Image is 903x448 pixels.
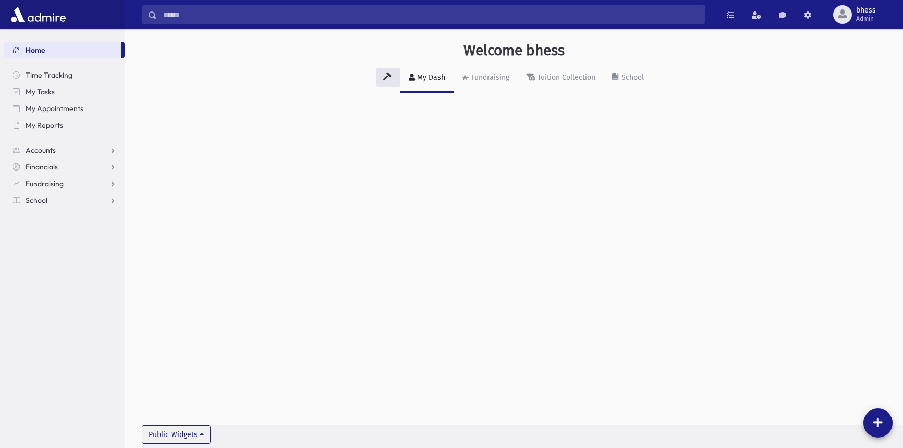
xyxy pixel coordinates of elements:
span: My Appointments [26,104,83,113]
a: Accounts [4,142,125,159]
span: Accounts [26,146,56,155]
a: Home [4,42,121,58]
div: Tuition Collection [535,73,595,82]
a: School [604,64,652,93]
div: Fundraising [469,73,509,82]
span: Home [26,45,45,55]
span: My Tasks [26,87,55,96]
h3: Welcome bhess [463,42,565,59]
a: Time Tracking [4,67,125,83]
button: Public Widgets [142,425,211,444]
img: AdmirePro [8,4,68,25]
a: Financials [4,159,125,175]
a: My Reports [4,117,125,134]
span: bhess [856,6,876,15]
span: Time Tracking [26,70,72,80]
span: Admin [856,15,876,23]
a: School [4,192,125,209]
span: My Reports [26,120,63,130]
div: My Dash [415,73,445,82]
span: School [26,196,47,205]
a: Fundraising [4,175,125,192]
span: Fundraising [26,179,64,188]
a: Fundraising [454,64,518,93]
a: My Appointments [4,100,125,117]
a: My Dash [400,64,454,93]
a: My Tasks [4,83,125,100]
input: Search [157,5,705,24]
span: Financials [26,162,58,172]
a: Tuition Collection [518,64,604,93]
div: School [619,73,644,82]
